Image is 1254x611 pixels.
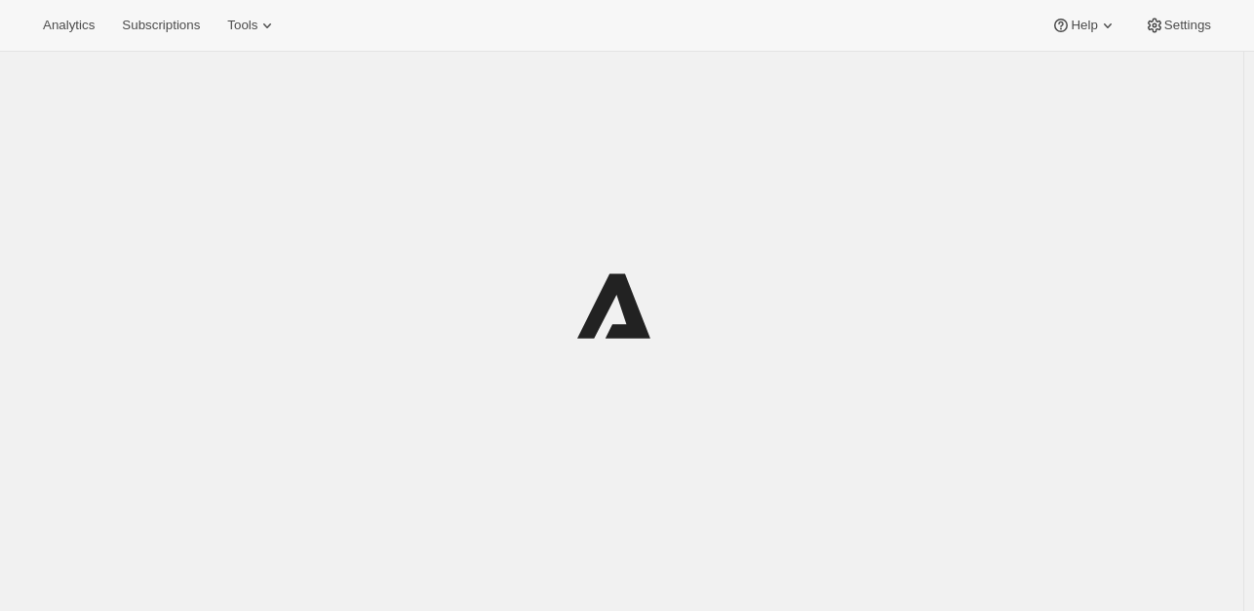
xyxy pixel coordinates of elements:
button: Subscriptions [110,12,212,39]
span: Tools [227,18,257,33]
span: Subscriptions [122,18,200,33]
span: Help [1071,18,1097,33]
span: Settings [1164,18,1211,33]
button: Help [1039,12,1128,39]
span: Analytics [43,18,95,33]
button: Settings [1133,12,1223,39]
button: Analytics [31,12,106,39]
button: Tools [216,12,289,39]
